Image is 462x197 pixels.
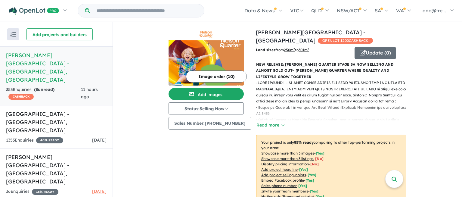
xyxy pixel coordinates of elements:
[305,178,314,183] span: [ Yes ]
[299,48,309,52] u: 301 m
[256,47,350,53] p: from
[186,70,247,83] button: Image order (10)
[256,80,411,166] p: - LORE IPSUMD ! - SI AMET CONSE ADIPIS ELI SEDD 90 EIUSMO TEMP INC UTLA ETD MAGNAALIQUA. ENIM ADM...
[9,7,59,15] img: Openlot PRO Logo White
[169,117,251,130] button: Sales Number:[PHONE_NUMBER]
[261,151,314,155] u: Showcase more than 3 images
[256,122,284,129] button: Read more
[261,167,298,172] u: Add project headline
[169,40,244,86] img: Nelson Quarter Estate - Box Hill
[26,28,93,40] button: Add projects and builders
[299,167,308,172] span: [ Yes ]
[169,102,244,114] button: Status:Selling Now
[6,86,81,101] div: 353 Enquir ies
[92,189,107,194] span: [DATE]
[32,189,58,195] span: 15 % READY
[6,153,107,186] h5: [PERSON_NAME] [GEOGRAPHIC_DATA] - [GEOGRAPHIC_DATA] , [GEOGRAPHIC_DATA]
[294,140,314,145] b: 85 % ready
[6,188,58,195] div: 36 Enquir ies
[36,87,38,92] span: 8
[92,137,107,143] span: [DATE]
[310,189,318,193] span: [ Yes ]
[36,137,63,143] span: 40 % READY
[256,61,406,80] p: NEW RELEASE: [PERSON_NAME] QUARTER STAGE 3A NOW SELLING AND ALMOST SOLD OUT– [PERSON_NAME] QUARTE...
[8,94,34,100] span: CASHBACK
[308,47,309,51] sup: 2
[256,48,275,52] b: Land sizes
[355,47,396,59] button: Update (0)
[295,48,309,52] span: to
[261,173,306,177] u: Add project selling-points
[6,137,63,144] div: 1353 Enquir ies
[421,8,446,14] span: land@tre...
[6,110,107,134] h5: [GEOGRAPHIC_DATA] - [GEOGRAPHIC_DATA] , [GEOGRAPHIC_DATA]
[261,156,314,161] u: Showcase more than 3 listings
[169,88,244,100] button: Add images
[256,29,365,44] a: [PERSON_NAME][GEOGRAPHIC_DATA] - [GEOGRAPHIC_DATA]
[293,47,295,51] sup: 2
[261,183,297,188] u: Sales phone number
[34,87,54,92] strong: ( unread)
[81,87,98,99] span: 11 hours ago
[298,183,307,188] span: [ Yes ]
[261,189,308,193] u: Invite your team members
[261,178,304,183] u: Embed Facebook profile
[308,173,316,177] span: [ Yes ]
[261,162,309,166] u: Display pricing information
[91,4,203,17] input: Try estate name, suburb, builder or developer
[315,156,324,161] span: [ No ]
[169,28,244,86] a: Nelson Quarter Estate - Box Hill LogoNelson Quarter Estate - Box Hill
[310,162,319,166] span: [ No ]
[6,51,107,84] h5: [PERSON_NAME][GEOGRAPHIC_DATA] - [GEOGRAPHIC_DATA] , [GEOGRAPHIC_DATA]
[10,32,16,37] img: sort.svg
[316,151,324,155] span: [ Yes ]
[284,48,295,52] u: 250 m
[171,31,241,38] img: Nelson Quarter Estate - Box Hill Logo
[318,38,373,44] span: OPENLOT $ 200 CASHBACK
